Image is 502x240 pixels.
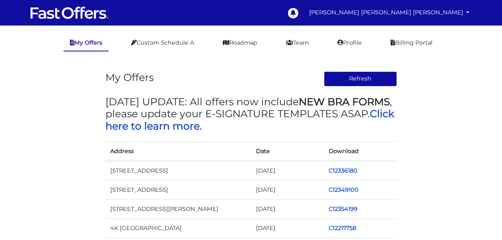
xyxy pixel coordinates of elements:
td: [DATE] [251,180,324,199]
td: [DATE] [251,161,324,181]
a: Billing Portal [384,35,439,51]
a: Click here to learn more. [105,108,394,132]
td: [STREET_ADDRESS] [105,180,251,199]
th: Date [251,142,324,161]
a: Custom Schedule A [125,35,200,51]
a: [PERSON_NAME] [PERSON_NAME] [PERSON_NAME] [306,5,473,20]
button: Refresh [324,71,397,87]
a: Team [280,35,315,51]
a: Roadmap [216,35,264,51]
a: C12354199 [329,205,357,212]
th: Address [105,142,251,161]
a: C12217758 [329,224,356,232]
td: [DATE] [251,199,324,218]
td: 4K [GEOGRAPHIC_DATA] [105,218,251,238]
strong: NEW BRA FORMS [299,96,390,108]
a: C12336180 [329,167,357,174]
td: [STREET_ADDRESS][PERSON_NAME] [105,199,251,218]
th: Download [324,142,397,161]
a: C12349100 [329,186,359,193]
h3: My Offers [105,71,154,83]
a: Profile [331,35,368,51]
h3: [DATE] UPDATE: All offers now include , please update your E-SIGNATURE TEMPLATES ASAP. [105,96,397,132]
td: [DATE] [251,218,324,238]
td: [STREET_ADDRESS] [105,161,251,181]
a: My Offers [63,35,109,51]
